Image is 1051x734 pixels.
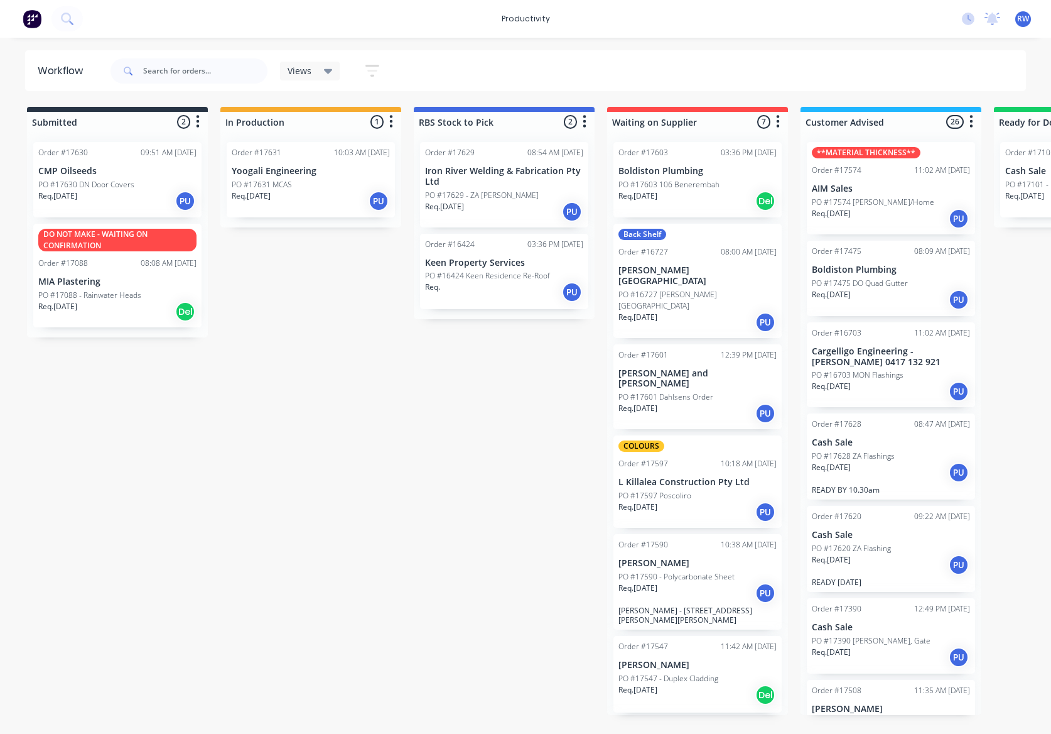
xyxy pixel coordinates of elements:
[38,258,88,269] div: Order #17088
[914,246,970,257] div: 08:09 AM [DATE]
[812,265,970,275] p: Boldiston Plumbing
[232,147,281,158] div: Order #17631
[812,419,861,430] div: Order #17628
[618,289,777,312] p: PO #16727 [PERSON_NAME][GEOGRAPHIC_DATA]
[618,147,668,158] div: Order #17603
[812,208,851,219] p: Req. [DATE]
[23,9,41,28] img: Factory
[38,277,197,287] p: MIA Plastering
[807,506,975,592] div: Order #1762009:22 AM [DATE]Cash SalePO #17620 ZA FlashingReq.[DATE]PUREADY [DATE]
[914,511,970,522] div: 09:22 AM [DATE]
[618,179,720,190] p: PO #17603 106 Benerembah
[613,224,782,338] div: Back ShelfOrder #1672708:00 AM [DATE][PERSON_NAME][GEOGRAPHIC_DATA]PO #16727 [PERSON_NAME][GEOGRA...
[618,403,657,414] p: Req. [DATE]
[721,246,777,258] div: 08:00 AM [DATE]
[812,346,970,368] p: Cargelligo Engineering - [PERSON_NAME] 0417 132 921
[812,165,861,176] div: Order #17574
[755,685,775,705] div: Del
[613,435,782,528] div: COLOURSOrder #1759710:18 AM [DATE]L Killalea Construction Pty LtdPO #17597 PoscoliroReq.[DATE]PU
[425,190,539,201] p: PO #17629 - ZA [PERSON_NAME]
[618,558,777,569] p: [PERSON_NAME]
[812,381,851,392] p: Req. [DATE]
[425,201,464,212] p: Req. [DATE]
[812,197,934,208] p: PO #17574 [PERSON_NAME]/Home
[618,673,718,684] p: PO #17547 - Duplex Cladding
[812,437,970,448] p: Cash Sale
[175,191,195,211] div: PU
[618,490,691,501] p: PO #17597 Poscoliro
[949,647,969,667] div: PU
[812,635,930,647] p: PO #17390 [PERSON_NAME], Gate
[755,403,775,424] div: PU
[812,647,851,658] p: Req. [DATE]
[618,583,657,594] p: Req. [DATE]
[812,543,891,554] p: PO #17620 ZA Flashing
[334,147,390,158] div: 10:03 AM [DATE]
[618,246,668,258] div: Order #16727
[425,270,550,282] p: PO #16424 Keen Residence Re-Roof
[369,191,389,211] div: PU
[420,234,588,309] div: Order #1642403:36 PM [DATE]Keen Property ServicesPO #16424 Keen Residence Re-RoofReq.PU
[141,258,197,269] div: 08:08 AM [DATE]
[949,381,969,402] div: PU
[613,534,782,630] div: Order #1759010:38 AM [DATE][PERSON_NAME]PO #17590 - Polycarbonate SheetReq.[DATE]PU[PERSON_NAME] ...
[914,165,970,176] div: 11:02 AM [DATE]
[33,142,202,217] div: Order #1763009:51 AM [DATE]CMP OilseedsPO #17630 DN Door CoversReq.[DATE]PU
[38,190,77,202] p: Req. [DATE]
[38,63,89,79] div: Workflow
[721,458,777,469] div: 10:18 AM [DATE]
[38,147,88,158] div: Order #17630
[721,349,777,361] div: 12:39 PM [DATE]
[618,606,777,625] p: [PERSON_NAME] - [STREET_ADDRESS][PERSON_NAME][PERSON_NAME]
[527,239,583,250] div: 03:36 PM [DATE]
[38,179,134,190] p: PO #17630 DN Door Covers
[618,265,777,287] p: [PERSON_NAME][GEOGRAPHIC_DATA]
[613,142,782,217] div: Order #1760303:36 PM [DATE]Boldiston PlumbingPO #17603 106 BenerembahReq.[DATE]Del
[562,202,582,222] div: PU
[721,147,777,158] div: 03:36 PM [DATE]
[812,289,851,300] p: Req. [DATE]
[618,441,664,452] div: COLOURS
[618,571,735,583] p: PO #17590 - Polycarbonate Sheet
[949,290,969,310] div: PU
[527,147,583,158] div: 08:54 AM [DATE]
[812,147,920,158] div: **MATERIAL THICKNESS**
[914,603,970,615] div: 12:49 PM [DATE]
[1005,190,1044,202] p: Req. [DATE]
[721,641,777,652] div: 11:42 AM [DATE]
[613,636,782,713] div: Order #1754711:42 AM [DATE][PERSON_NAME]PO #17547 - Duplex CladdingReq.[DATE]Del
[812,603,861,615] div: Order #17390
[914,685,970,696] div: 11:35 AM [DATE]
[227,142,395,217] div: Order #1763110:03 AM [DATE]Yoogali EngineeringPO #17631 MCASReq.[DATE]PU
[812,685,861,696] div: Order #17508
[807,322,975,408] div: Order #1670311:02 AM [DATE]Cargelligo Engineering - [PERSON_NAME] 0417 132 921PO #16703 MON Flash...
[618,368,777,390] p: [PERSON_NAME] and [PERSON_NAME]
[812,511,861,522] div: Order #17620
[755,583,775,603] div: PU
[495,9,556,28] div: productivity
[755,312,775,332] div: PU
[618,190,657,202] p: Req. [DATE]
[618,349,668,361] div: Order #17601
[618,684,657,696] p: Req. [DATE]
[618,458,668,469] div: Order #17597
[949,463,969,483] div: PU
[232,190,271,202] p: Req. [DATE]
[38,229,197,251] div: DO NOT MAKE - WAITING ON CONFIRMATION
[1017,13,1029,25] span: RW
[721,539,777,550] div: 10:38 AM [DATE]
[914,419,970,430] div: 08:47 AM [DATE]
[175,302,195,322] div: Del
[949,555,969,575] div: PU
[425,166,583,187] p: Iron River Welding & Fabrication Pty Ltd
[232,166,390,177] p: Yoogali Engineering
[812,485,970,495] p: READY BY 10.30am
[812,462,851,473] p: Req. [DATE]
[812,704,970,715] p: [PERSON_NAME]
[812,622,970,633] p: Cash Sale
[807,241,975,316] div: Order #1747508:09 AM [DATE]Boldiston PlumbingPO #17475 DO Quad GutterReq.[DATE]PU
[618,539,668,550] div: Order #17590
[38,290,141,301] p: PO #17088 - Rainwater Heads
[812,451,895,462] p: PO #17628 ZA Flashings
[618,641,668,652] div: Order #17547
